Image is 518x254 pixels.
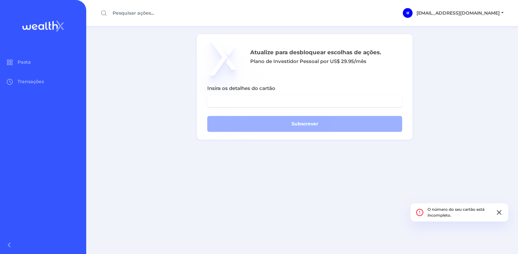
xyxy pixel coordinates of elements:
span: M [406,11,409,15]
div: maneol.dcarmo777@gmail.com [403,8,413,18]
span: Transações [18,79,44,84]
h2: Plano de Investidor Pessoal por US$ 29.95/mês [250,58,381,64]
span: O número do seu cartão está incompleto. [428,207,485,218]
iframe: Quadro seguro de entrada do pagamento com cartão [212,98,398,104]
img: wealthX [22,21,64,32]
span: Pasta [18,59,31,65]
button: Subscrever [207,116,402,132]
span: [EMAIL_ADDRESS][DOMAIN_NAME] [416,10,500,16]
input: Pesquisar ações... [97,7,276,19]
p: Insira os detalhes do cartão [207,85,402,92]
button: [EMAIL_ADDRESS][DOMAIN_NAME] [413,8,508,19]
h1: Atualize para desbloquear escolhas de ações. [250,49,381,56]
